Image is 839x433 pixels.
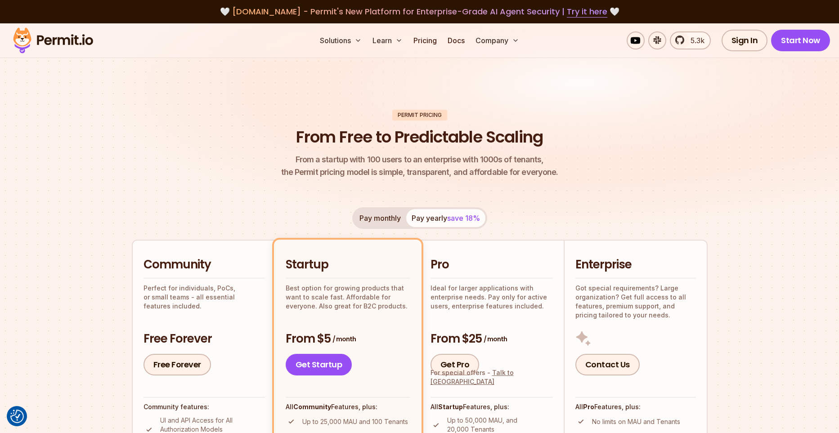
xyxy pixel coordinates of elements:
[144,284,265,311] p: Perfect for individuals, PoCs, or small teams - all essential features included.
[286,402,410,411] h4: All Features, plus:
[771,30,830,51] a: Start Now
[444,31,468,49] a: Docs
[722,30,768,51] a: Sign In
[431,257,553,273] h2: Pro
[10,410,24,423] img: Revisit consent button
[685,35,704,46] span: 5.3k
[332,335,356,344] span: / month
[567,6,607,18] a: Try it here
[293,403,331,411] strong: Community
[354,209,406,227] button: Pay monthly
[144,402,265,411] h4: Community features:
[410,31,440,49] a: Pricing
[575,402,696,411] h4: All Features, plus:
[575,354,640,375] a: Contact Us
[144,354,211,375] a: Free Forever
[10,410,24,423] button: Consent Preferences
[575,257,696,273] h2: Enterprise
[438,403,463,411] strong: Startup
[670,31,711,49] a: 5.3k
[592,417,680,426] p: No limits on MAU and Tenants
[472,31,523,49] button: Company
[575,284,696,320] p: Got special requirements? Large organization? Get full access to all features, premium support, a...
[9,25,97,56] img: Permit logo
[281,153,558,166] span: From a startup with 100 users to an enterprise with 1000s of tenants,
[392,110,447,121] div: Permit Pricing
[281,153,558,179] p: the Permit pricing model is simple, transparent, and affordable for everyone.
[286,257,410,273] h2: Startup
[144,331,265,347] h3: Free Forever
[431,284,553,311] p: Ideal for larger applications with enterprise needs. Pay only for active users, enterprise featur...
[302,417,408,426] p: Up to 25,000 MAU and 100 Tenants
[286,331,410,347] h3: From $5
[286,284,410,311] p: Best option for growing products that want to scale fast. Affordable for everyone. Also great for...
[144,257,265,273] h2: Community
[296,126,543,148] h1: From Free to Predictable Scaling
[369,31,406,49] button: Learn
[316,31,365,49] button: Solutions
[431,368,553,386] div: For special offers -
[583,403,594,411] strong: Pro
[431,354,480,375] a: Get Pro
[431,331,553,347] h3: From $25
[232,6,607,17] span: [DOMAIN_NAME] - Permit's New Platform for Enterprise-Grade AI Agent Security |
[286,354,352,375] a: Get Startup
[484,335,507,344] span: / month
[22,5,817,18] div: 🤍 🤍
[431,402,553,411] h4: All Features, plus:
